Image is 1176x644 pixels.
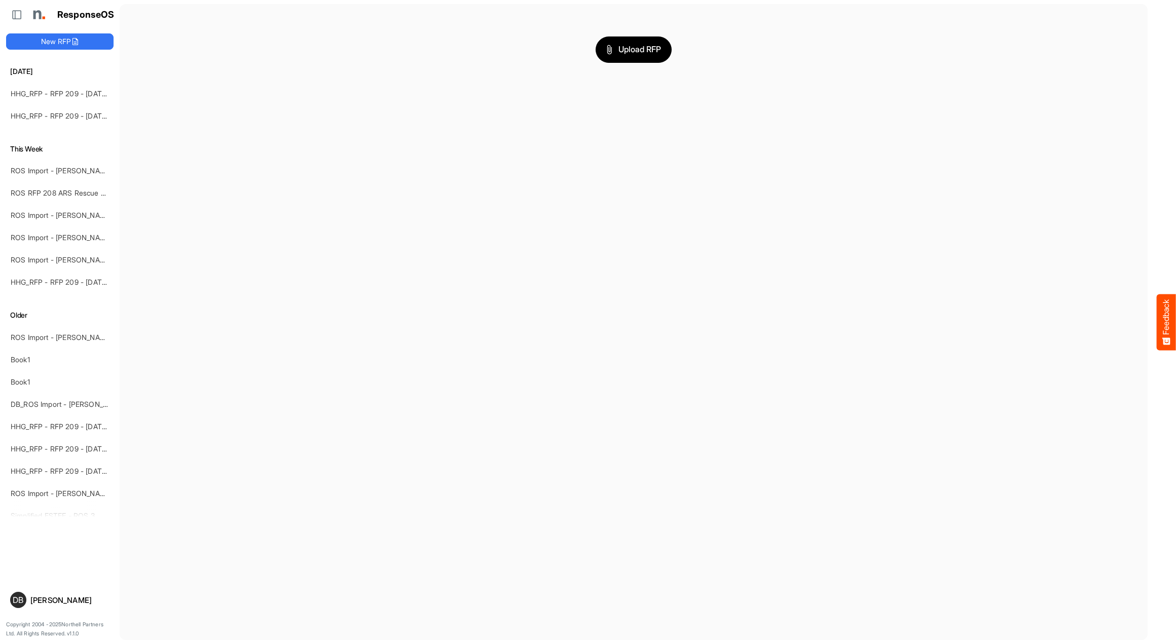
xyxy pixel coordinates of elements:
a: ROS Import - [PERSON_NAME] - Final (short) [11,333,158,342]
a: HHG_RFP - RFP 209 - [DATE] - ROS TEST 3 (LITE) [11,467,177,475]
a: Book1 [11,355,30,364]
a: ROS Import - [PERSON_NAME] - ROS 11 [11,166,142,175]
a: ROS Import - [PERSON_NAME] - ROS 4 [11,489,141,498]
img: Northell [28,5,48,25]
button: Feedback [1157,294,1176,350]
a: HHG_RFP - RFP 209 - [DATE] - ROS TEST 3 (LITE) (1) [11,89,187,98]
a: HHG_RFP - RFP 209 - [DATE] - ROS TEST 3 (LITE) [11,422,177,431]
h6: [DATE] [6,66,114,77]
div: [PERSON_NAME] [30,596,109,604]
button: Upload RFP [596,36,672,63]
a: ROS Import - [PERSON_NAME] - ROS 11 [11,255,142,264]
span: DB [13,596,23,604]
h6: This Week [6,143,114,155]
a: HHG_RFP - RFP 209 - [DATE] - ROS TEST 3 (LITE) (2) [11,111,188,120]
h1: ResponseOS [57,10,115,20]
span: Upload RFP [606,43,661,56]
a: DB_ROS Import - [PERSON_NAME] - ROS 4 [11,400,154,408]
a: ROS RFP 208 ARS Rescue Rooter [11,188,123,197]
a: HHG_RFP - RFP 209 - [DATE] - ROS TEST 3 (LITE) [11,278,177,286]
a: ROS Import - [PERSON_NAME] - ROS 11 [11,211,142,219]
p: Copyright 2004 - 2025 Northell Partners Ltd. All Rights Reserved. v 1.1.0 [6,620,114,638]
a: Book1 [11,377,30,386]
button: New RFP [6,33,114,50]
a: HHG_RFP - RFP 209 - [DATE] - ROS TEST 3 (LITE) [11,444,177,453]
h6: Older [6,310,114,321]
a: ROS Import - [PERSON_NAME] - ROS 11 [11,233,142,242]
